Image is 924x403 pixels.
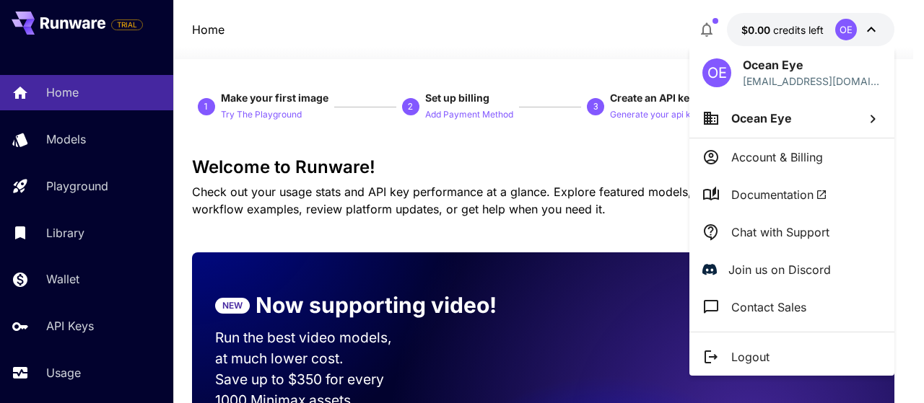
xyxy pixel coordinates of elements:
p: Join us on Discord [728,261,831,278]
span: Ocean Eye [731,111,792,125]
span: Documentation [731,186,827,203]
button: Ocean Eye [689,99,894,138]
div: owner@oceaneye.space [743,74,881,89]
p: Logout [731,348,770,366]
div: OE [702,58,731,87]
p: Contact Sales [731,298,806,316]
p: Ocean Eye [743,56,881,74]
p: [EMAIL_ADDRESS][DOMAIN_NAME] [743,74,881,89]
p: Chat with Support [731,223,829,241]
p: Account & Billing [731,149,823,166]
